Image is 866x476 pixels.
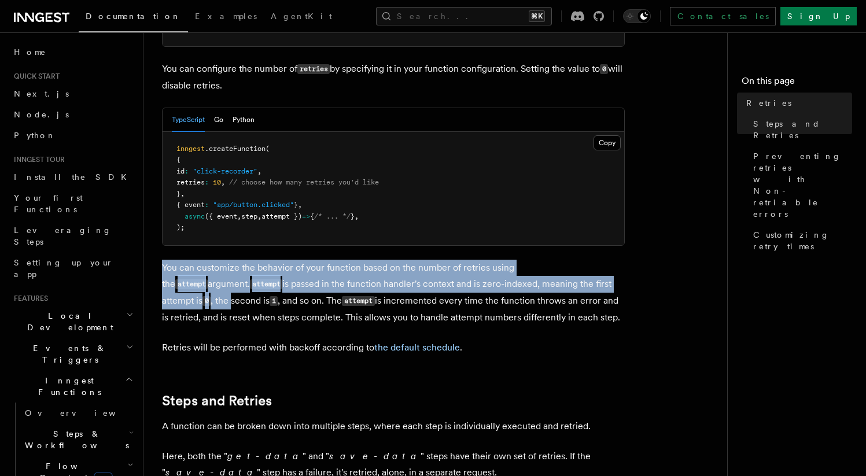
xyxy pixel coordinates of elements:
[9,125,136,146] a: Python
[9,42,136,62] a: Home
[227,451,303,462] em: get-data
[162,418,625,434] p: A function can be broken down into multiple steps, where each step is individually executed and r...
[9,252,136,285] a: Setting up your app
[172,108,205,132] button: TypeScript
[162,260,625,326] p: You can customize the behavior of your function based on the number of retries using the argument...
[205,178,209,186] span: :
[14,258,113,279] span: Setting up your app
[14,226,112,246] span: Leveraging Steps
[298,201,302,209] span: ,
[594,135,621,150] button: Copy
[175,279,208,289] code: attempt
[9,187,136,220] a: Your first Functions
[20,403,136,423] a: Overview
[229,178,379,186] span: // choose how many retries you'd like
[214,108,223,132] button: Go
[213,201,294,209] span: "app/button.clicked"
[264,3,339,31] a: AgentKit
[780,7,857,25] a: Sign Up
[241,212,257,220] span: step
[176,167,185,175] span: id
[9,155,65,164] span: Inngest tour
[753,229,852,252] span: Customizing retry times
[529,10,545,22] kbd: ⌘K
[14,110,69,119] span: Node.js
[257,167,261,175] span: ,
[376,7,552,25] button: Search...⌘K
[9,338,136,370] button: Events & Triggers
[9,72,60,81] span: Quick start
[20,423,136,456] button: Steps & Workflows
[14,131,56,140] span: Python
[302,212,310,220] span: =>
[162,340,625,356] p: Retries will be performed with backoff according to .
[351,212,355,220] span: }
[185,212,205,220] span: async
[753,118,852,141] span: Steps and Retries
[746,97,791,109] span: Retries
[9,167,136,187] a: Install the SDK
[294,201,298,209] span: }
[9,375,125,398] span: Inngest Functions
[237,212,241,220] span: ,
[742,74,852,93] h4: On this page
[14,46,46,58] span: Home
[205,212,237,220] span: ({ event
[176,145,205,153] span: inngest
[271,12,332,21] span: AgentKit
[79,3,188,32] a: Documentation
[195,12,257,21] span: Examples
[600,64,608,74] code: 0
[297,64,330,74] code: retries
[9,370,136,403] button: Inngest Functions
[185,167,189,175] span: :
[623,9,651,23] button: Toggle dark mode
[233,108,255,132] button: Python
[374,342,460,353] a: the default schedule
[188,3,264,31] a: Examples
[749,146,852,224] a: Preventing retries with Non-retriable errors
[250,279,282,289] code: attempt
[9,294,48,303] span: Features
[329,451,421,462] em: save-data
[9,342,126,366] span: Events & Triggers
[261,212,302,220] span: attempt })
[193,167,257,175] span: "click-recorder"
[355,212,359,220] span: ,
[205,145,266,153] span: .createFunction
[14,89,69,98] span: Next.js
[310,212,314,220] span: {
[205,201,209,209] span: :
[670,7,776,25] a: Contact sales
[162,393,272,409] a: Steps and Retries
[202,296,211,306] code: 0
[14,193,83,214] span: Your first Functions
[176,178,205,186] span: retries
[180,190,185,198] span: ,
[266,145,270,153] span: (
[9,220,136,252] a: Leveraging Steps
[270,296,278,306] code: 1
[14,172,134,182] span: Install the SDK
[86,12,181,21] span: Documentation
[9,310,126,333] span: Local Development
[9,305,136,338] button: Local Development
[162,61,625,94] p: You can configure the number of by specifying it in your function configuration. Setting the valu...
[342,296,374,306] code: attempt
[176,156,180,164] span: {
[25,408,144,418] span: Overview
[9,104,136,125] a: Node.js
[176,201,205,209] span: { event
[213,178,221,186] span: 10
[221,178,225,186] span: ,
[176,190,180,198] span: }
[749,224,852,257] a: Customizing retry times
[20,428,129,451] span: Steps & Workflows
[742,93,852,113] a: Retries
[9,83,136,104] a: Next.js
[257,212,261,220] span: ,
[176,223,185,231] span: );
[749,113,852,146] a: Steps and Retries
[753,150,852,220] span: Preventing retries with Non-retriable errors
